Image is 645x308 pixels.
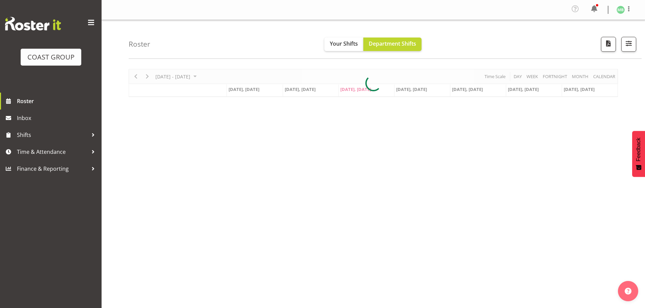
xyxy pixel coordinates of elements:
[17,147,88,157] span: Time & Attendance
[369,40,416,47] span: Department Shifts
[621,37,636,52] button: Filter Shifts
[601,37,616,52] button: Download a PDF of the roster according to the set date range.
[17,164,88,174] span: Finance & Reporting
[632,131,645,177] button: Feedback - Show survey
[5,17,61,30] img: Rosterit website logo
[636,138,642,161] span: Feedback
[17,130,88,140] span: Shifts
[27,52,74,62] div: COAST GROUP
[17,96,98,106] span: Roster
[330,40,358,47] span: Your Shifts
[617,6,625,14] img: mike-bullock1158.jpg
[625,288,631,294] img: help-xxl-2.png
[129,40,150,48] h4: Roster
[324,38,363,51] button: Your Shifts
[363,38,422,51] button: Department Shifts
[17,113,98,123] span: Inbox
